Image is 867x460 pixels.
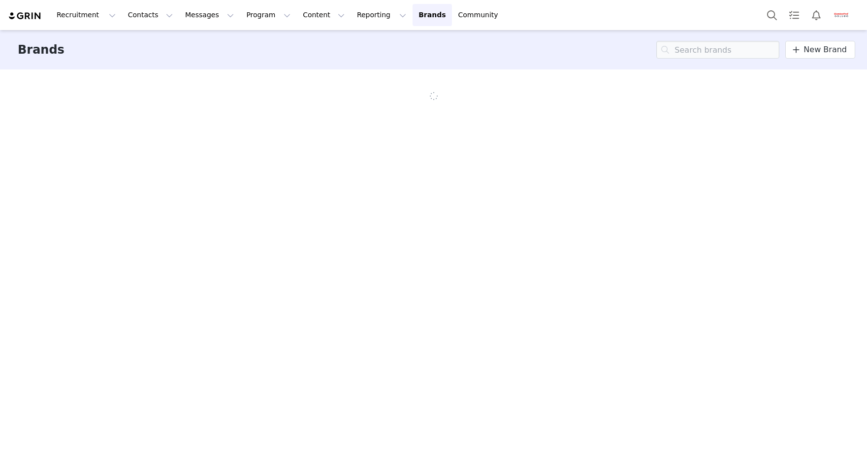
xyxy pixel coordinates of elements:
[828,7,859,23] button: Profile
[452,4,509,26] a: Community
[18,41,64,59] h3: Brands
[8,11,42,21] img: grin logo
[803,44,847,56] span: New Brand
[656,41,779,59] input: Search brands
[783,4,805,26] a: Tasks
[834,7,849,23] img: f89dd38d-1544-4353-a5c7-2da941963a41.png
[179,4,240,26] button: Messages
[413,4,451,26] a: Brands
[240,4,296,26] button: Program
[297,4,351,26] button: Content
[761,4,783,26] button: Search
[122,4,179,26] button: Contacts
[805,4,827,26] button: Notifications
[351,4,412,26] button: Reporting
[785,41,855,59] a: New Brand
[51,4,122,26] button: Recruitment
